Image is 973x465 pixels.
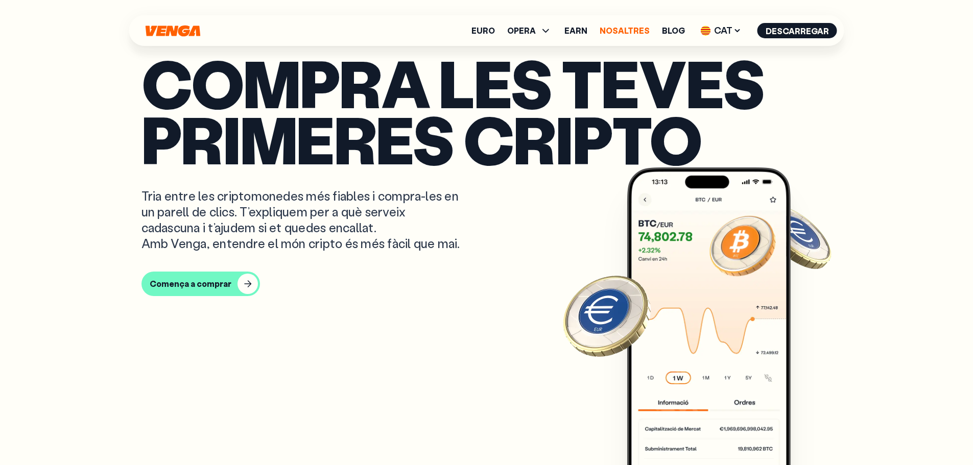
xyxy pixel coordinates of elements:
[507,25,552,37] span: OPERA
[507,27,536,35] span: OPERA
[701,26,711,36] img: flag-cat
[145,25,202,37] svg: Inici
[150,279,231,289] div: Comença a comprar
[141,272,832,296] a: Comença a comprar
[141,272,260,296] button: Comença a comprar
[141,188,464,252] p: Tria entre les criptomonedes més fiables i compra-les en un parell de clics. T’expliquem per a qu...
[564,27,587,35] a: Earn
[760,201,834,274] img: EURO coin
[141,55,832,167] p: Compra les teves primeres cripto
[697,22,745,39] span: CAT
[600,27,650,35] a: Nosaltres
[561,270,653,361] img: EURO coin
[757,23,837,38] button: Descarregar
[471,27,495,35] a: Euro
[662,27,685,35] a: Blog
